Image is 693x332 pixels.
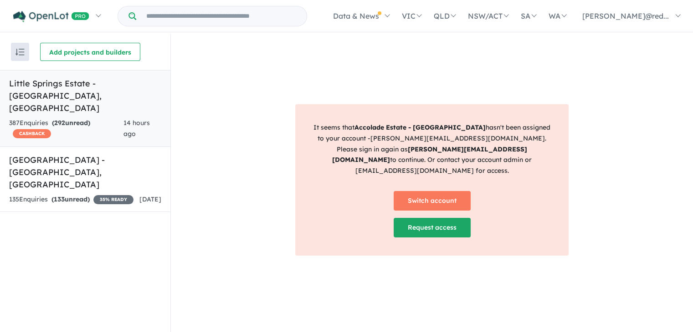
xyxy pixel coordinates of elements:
span: 14 hours ago [123,119,150,138]
p: It seems that hasn't been assigned to your account - [PERSON_NAME][EMAIL_ADDRESS][DOMAIN_NAME] . ... [311,122,553,176]
span: [PERSON_NAME]@red... [582,11,669,20]
span: [DATE] [139,195,161,203]
span: 292 [54,119,65,127]
input: Try estate name, suburb, builder or developer [138,6,305,26]
span: 133 [54,195,65,203]
h5: Little Springs Estate - [GEOGRAPHIC_DATA] , [GEOGRAPHIC_DATA] [9,77,161,114]
img: sort.svg [15,49,25,55]
a: Request access [394,218,471,237]
img: Openlot PRO Logo White [13,11,89,22]
div: 135 Enquir ies [9,194,133,205]
strong: [PERSON_NAME][EMAIL_ADDRESS][DOMAIN_NAME] [332,145,527,164]
strong: ( unread) [51,195,90,203]
div: 387 Enquir ies [9,118,123,140]
button: Add projects and builders [40,43,140,61]
strong: ( unread) [52,119,90,127]
h5: [GEOGRAPHIC_DATA] - [GEOGRAPHIC_DATA] , [GEOGRAPHIC_DATA] [9,154,161,191]
span: CASHBACK [13,129,51,138]
strong: Accolade Estate - [GEOGRAPHIC_DATA] [354,123,486,131]
span: 35 % READY [93,195,133,204]
a: Switch account [394,191,471,211]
